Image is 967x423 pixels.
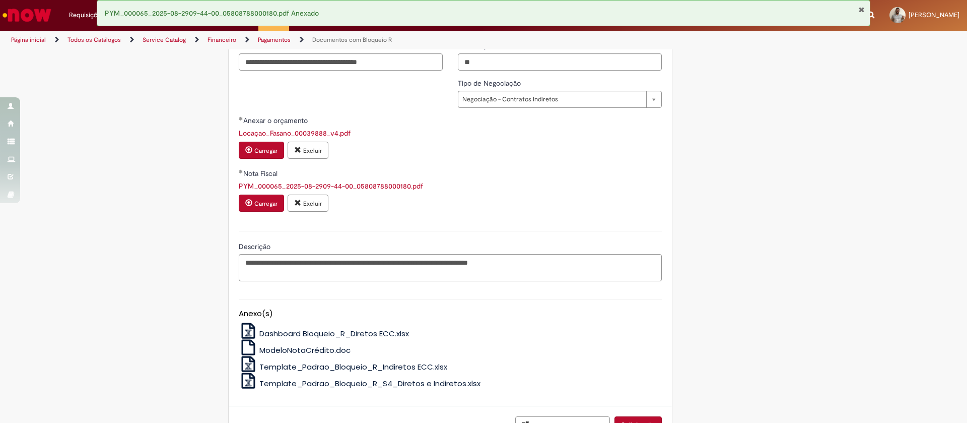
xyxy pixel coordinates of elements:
button: Excluir anexo Locaçao_Fasano_00039888_v4.pdf [288,142,328,159]
small: Excluir [303,200,322,208]
small: Excluir [303,147,322,155]
button: Carregar anexo de Anexar o orçamento Required [239,142,284,159]
button: Carregar anexo de Nota Fiscal Required [239,195,284,212]
a: Todos os Catálogos [67,36,121,44]
small: Carregar [254,147,278,155]
span: Template_Padrao_Bloqueio_R_Indiretos ECC.xlsx [259,361,447,372]
span: Requisições [69,10,104,20]
span: [PERSON_NAME] [909,11,959,19]
a: Download de PYM_000065_2025-08-2909-44-00_05808788000180.pdf [239,182,423,191]
button: Fechar Notificação [858,6,865,14]
ul: Trilhas de página [8,31,637,49]
input: Chave de acesso da nota fiscal [239,53,443,71]
a: Template_Padrao_Bloqueio_R_S4_Diretos e Indiretos.xlsx [239,378,481,389]
a: Download de Locaçao_Fasano_00039888_v4.pdf [239,129,351,138]
a: ModeloNotaCrédito.doc [239,345,351,355]
span: Obrigatório Preenchido [239,169,243,173]
img: ServiceNow [1,5,53,25]
span: Anexar o orçamento [243,116,310,125]
a: Dashboard Bloqueio_R_Diretos ECC.xlsx [239,328,409,339]
a: Pagamentos [258,36,291,44]
span: Template_Padrao_Bloqueio_R_S4_Diretos e Indiretos.xlsx [259,378,480,389]
span: Nota Fiscal [243,169,280,178]
span: Tipo de Negociação [458,79,523,88]
small: Carregar [254,200,278,208]
textarea: Descrição [239,254,662,281]
a: Página inicial [11,36,46,44]
h5: Anexo(s) [239,310,662,318]
span: Negociação - Contratos Indiretos [462,91,641,107]
a: Documentos com Bloqueio R [312,36,392,44]
span: ModeloNotaCrédito.doc [259,345,351,355]
span: Dashboard Bloqueio_R_Diretos ECC.xlsx [259,328,409,339]
a: Service Catalog [143,36,186,44]
span: Obrigatório Preenchido [239,116,243,120]
button: Excluir anexo PYM_000065_2025-08-2909-44-00_05808788000180.pdf [288,195,328,212]
input: Item do pedido [458,53,662,71]
a: Template_Padrao_Bloqueio_R_Indiretos ECC.xlsx [239,361,448,372]
span: PYM_000065_2025-08-2909-44-00_05808788000180.pdf Anexado [105,9,319,18]
a: Financeiro [208,36,236,44]
span: Descrição [239,242,272,251]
